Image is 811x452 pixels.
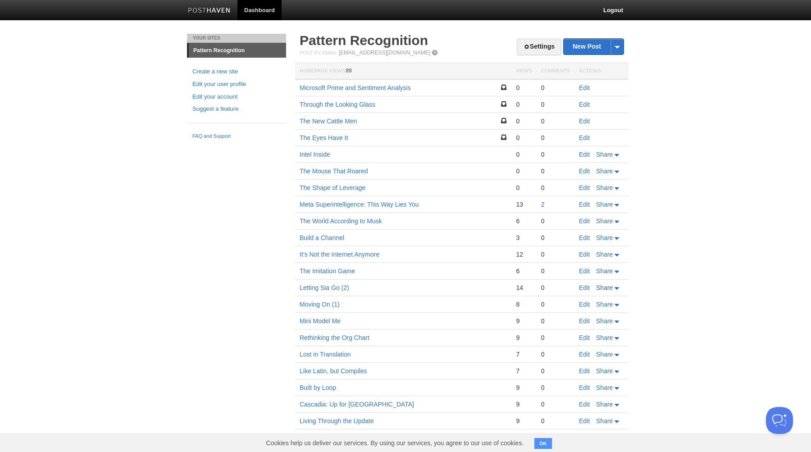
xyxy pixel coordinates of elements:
a: Edit [579,201,590,208]
a: Pattern Recognition [189,43,286,58]
a: 2 [541,201,545,208]
a: The World According to Musk [300,217,382,225]
a: Edit [579,118,590,125]
a: Moving On (1) [300,301,340,308]
span: Share [596,301,613,308]
div: 8 [516,300,532,308]
span: Share [596,201,613,208]
div: 0 [541,84,570,92]
a: Edit [579,217,590,225]
span: Share [596,351,613,358]
div: 0 [541,100,570,108]
div: 12 [516,250,532,258]
span: Share [596,267,613,275]
div: 0 [541,150,570,158]
div: 9 [516,400,532,408]
div: 0 [516,100,532,108]
a: Suggest a feature [192,104,281,114]
span: Share [596,184,613,191]
th: Comments [537,63,574,80]
div: 0 [516,167,532,175]
div: 9 [516,334,532,342]
div: 6 [516,217,532,225]
a: The New Cattle Men [300,118,357,125]
a: Edit [579,367,590,375]
span: Share [596,234,613,241]
a: The Eyes Have It [300,134,348,141]
a: Like Latin, but Compiles [300,367,367,375]
a: Intel Inside [300,151,330,158]
div: 0 [541,234,570,242]
a: Edit [579,317,590,325]
div: 0 [541,350,570,358]
a: Through the Looking Glass [300,101,375,108]
a: Letting Sia Go (2) [300,284,349,291]
a: Microsoft Prime and Sentiment Analysis [300,84,411,91]
a: Edit [579,101,590,108]
a: Edit [579,184,590,191]
a: Edit your account [192,92,281,102]
div: 9 [516,384,532,392]
div: 6 [516,267,532,275]
div: 9 [516,417,532,425]
span: Share [596,217,613,225]
a: [EMAIL_ADDRESS][DOMAIN_NAME] [339,50,430,56]
div: 9 [516,317,532,325]
a: Built by Loop [300,384,336,391]
a: Edit [579,284,590,291]
a: The Imitation Game [300,267,355,275]
th: Actions [574,63,629,80]
div: 0 [541,284,570,292]
a: Rethinking the Org Chart [300,334,369,341]
div: 0 [541,184,570,192]
a: Settings [517,39,561,55]
div: 0 [516,184,532,192]
span: Cookies help us deliver our services. By using our services, you agree to our use of cookies. [257,434,533,452]
span: Share [596,251,613,258]
a: Edit [579,301,590,308]
a: Create a new site [192,67,281,77]
a: Edit [579,234,590,241]
div: 0 [541,117,570,125]
a: FAQ and Support [192,132,281,140]
div: 0 [541,167,570,175]
a: Edit [579,84,590,91]
div: 0 [541,367,570,375]
a: Lost in Translation [300,351,351,358]
a: Edit [579,267,590,275]
li: Your Sites [187,34,286,43]
div: 0 [516,117,532,125]
div: 7 [516,367,532,375]
a: Meta Superintelligence: This Way Lies You [300,201,419,208]
div: 3 [516,234,532,242]
div: 0 [541,384,570,392]
th: Views [511,63,536,80]
a: Edit [579,384,590,391]
div: 0 [541,217,570,225]
div: 0 [516,134,532,142]
span: Share [596,334,613,341]
a: Edit [579,167,590,175]
a: The Shape of Leverage [300,184,365,191]
div: 0 [541,300,570,308]
a: Living Through the Update [300,417,374,425]
span: Share [596,367,613,375]
div: 0 [541,317,570,325]
span: Share [596,384,613,391]
th: Homepage Views [295,63,511,80]
div: 0 [516,84,532,92]
div: 7 [516,350,532,358]
a: It’s Not the Internet Anymore [300,251,379,258]
a: Edit your user profile [192,80,281,89]
div: 0 [541,250,570,258]
a: Build a Channel [300,234,344,241]
div: 0 [541,334,570,342]
a: Edit [579,334,590,341]
span: Share [596,151,613,158]
div: 0 [541,417,570,425]
a: Edit [579,401,590,408]
a: Edit [579,351,590,358]
span: Share [596,167,613,175]
span: 89 [346,68,351,74]
button: OK [534,438,552,449]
